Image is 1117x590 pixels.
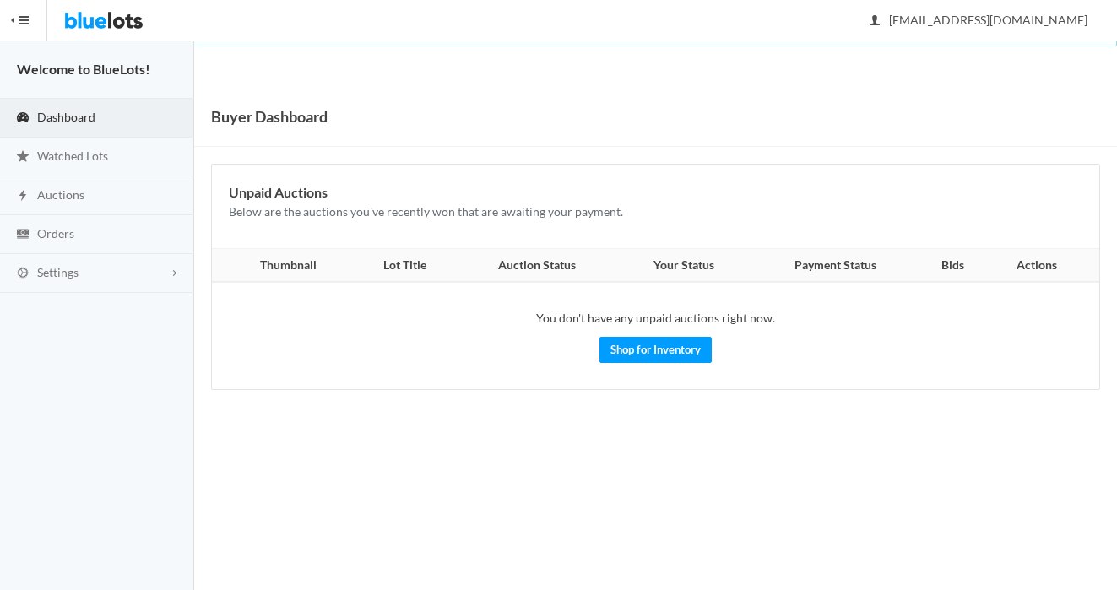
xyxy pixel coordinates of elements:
ion-icon: cog [14,266,31,282]
th: Bids [920,249,985,283]
p: Below are the auctions you've recently won that are awaiting your payment. [229,203,1082,222]
th: Thumbnail [212,249,355,283]
th: Lot Title [355,249,455,283]
ion-icon: flash [14,188,31,204]
b: Unpaid Auctions [229,184,328,200]
h1: Buyer Dashboard [211,104,328,129]
a: Shop for Inventory [599,337,712,363]
strong: Welcome to BlueLots! [17,61,150,77]
span: Dashboard [37,110,95,124]
ion-icon: cash [14,227,31,243]
span: Settings [37,265,79,279]
ion-icon: speedometer [14,111,31,127]
p: You don't have any unpaid auctions right now. [229,309,1082,328]
ion-icon: star [14,149,31,165]
th: Payment Status [751,249,920,283]
span: Auctions [37,187,84,202]
span: Watched Lots [37,149,108,163]
span: [EMAIL_ADDRESS][DOMAIN_NAME] [870,13,1087,27]
th: Auction Status [456,249,618,283]
ion-icon: person [866,14,883,30]
th: Actions [985,249,1099,283]
th: Your Status [618,249,751,283]
span: Orders [37,226,74,241]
